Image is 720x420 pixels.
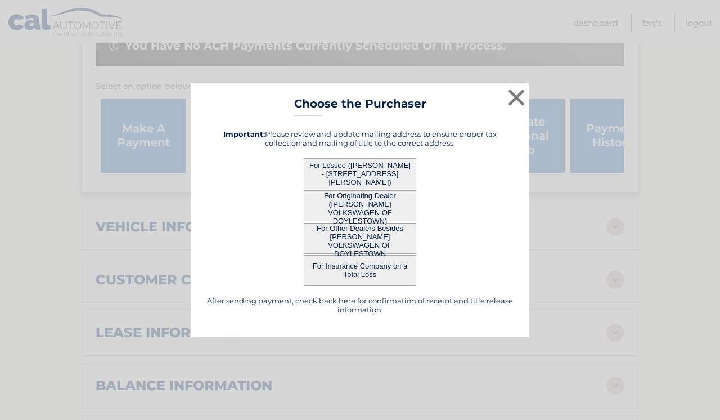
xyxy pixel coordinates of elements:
button: For Originating Dealer ([PERSON_NAME] VOLKSWAGEN OF DOYLESTOWN) [304,190,416,221]
button: For Lessee ([PERSON_NAME] - [STREET_ADDRESS][PERSON_NAME]) [304,158,416,189]
strong: Important: [223,129,265,138]
h3: Choose the Purchaser [294,97,426,117]
h5: Please review and update mailing address to ensure proper tax collection and mailing of title to ... [205,129,515,148]
button: For Insurance Company on a Total Loss [304,255,416,286]
button: × [505,86,528,109]
h5: After sending payment, check back here for confirmation of receipt and title release information. [205,296,515,314]
button: For Other Dealers Besides [PERSON_NAME] VOLKSWAGEN OF DOYLESTOWN [304,223,416,254]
